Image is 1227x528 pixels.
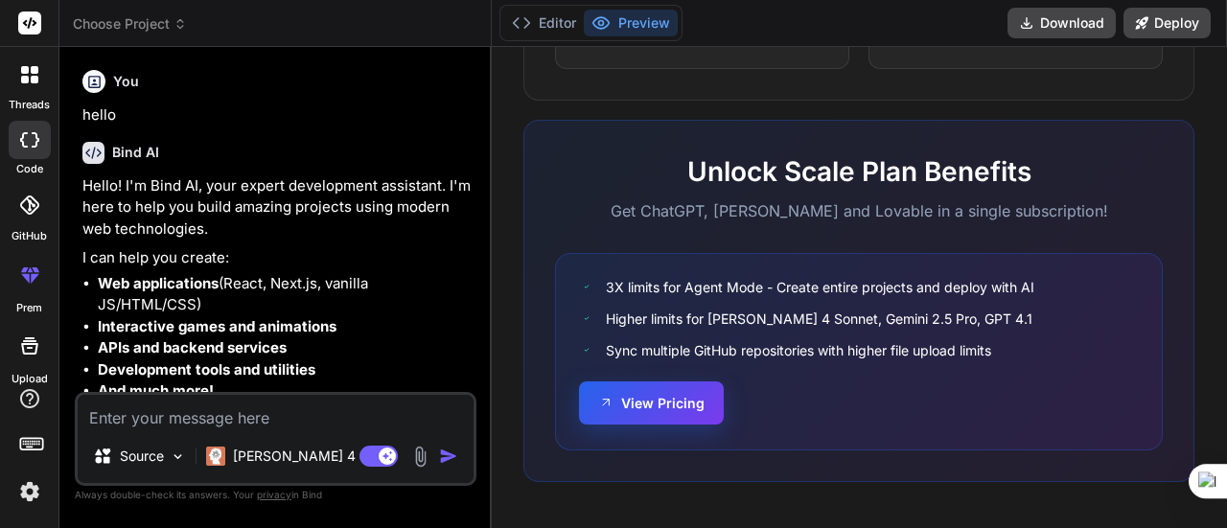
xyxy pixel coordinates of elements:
button: Download [1007,8,1116,38]
strong: Interactive games and animations [98,317,336,335]
p: Always double-check its answers. Your in Bind [75,486,476,504]
p: I can help you create: [82,247,473,269]
img: settings [13,475,46,508]
button: Preview [584,10,678,36]
p: Hello! I'm Bind AI, your expert development assistant. I'm here to help you build amazing project... [82,175,473,241]
h2: Unlock Scale Plan Benefits [555,151,1163,192]
label: threads [9,97,50,113]
strong: Web applications [98,274,219,292]
img: attachment [409,446,431,468]
strong: APIs and backend services [98,338,287,356]
h6: You [113,72,139,91]
button: Editor [504,10,584,36]
span: 3X limits for Agent Mode - Create entire projects and deploy with AI [606,277,1034,297]
p: [PERSON_NAME] 4 S.. [233,447,376,466]
li: (React, Next.js, vanilla JS/HTML/CSS) [98,273,473,316]
label: Upload [12,371,48,387]
strong: Development tools and utilities [98,360,315,379]
button: Deploy [1123,8,1211,38]
span: privacy [257,489,291,500]
img: Claude 4 Sonnet [206,447,225,466]
span: Higher limits for [PERSON_NAME] 4 Sonnet, Gemini 2.5 Pro, GPT 4.1 [606,309,1032,329]
label: GitHub [12,228,47,244]
p: Get ChatGPT, [PERSON_NAME] and Lovable in a single subscription! [555,199,1163,222]
span: Choose Project [73,14,187,34]
strong: And much more! [98,381,214,400]
label: code [16,161,43,177]
p: hello [82,104,473,126]
button: View Pricing [579,381,724,425]
img: icon [439,447,458,466]
h6: Bind AI [112,143,159,162]
p: Source [120,447,164,466]
span: Sync multiple GitHub repositories with higher file upload limits [606,340,991,360]
label: prem [16,300,42,316]
img: Pick Models [170,448,186,465]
